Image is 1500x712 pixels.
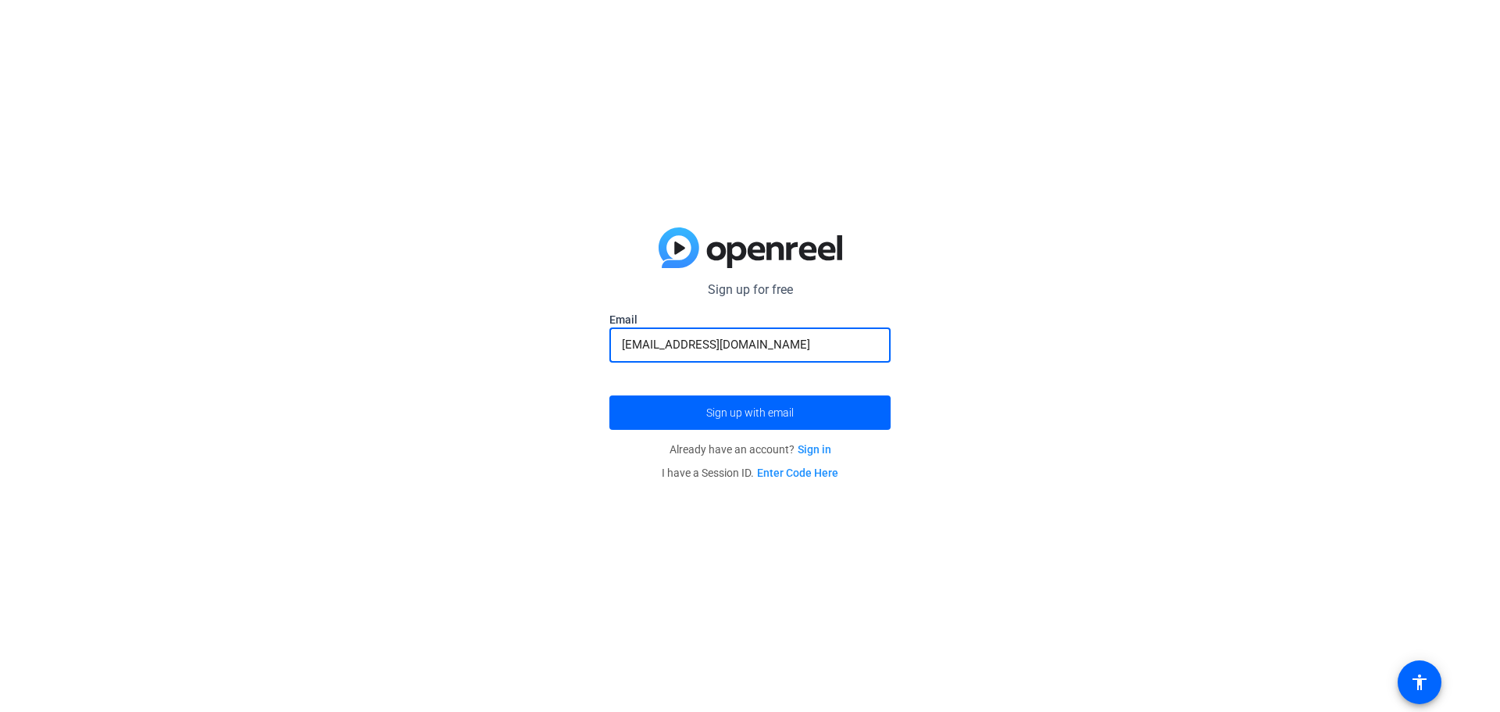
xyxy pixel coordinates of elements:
[609,395,891,430] button: Sign up with email
[670,443,831,456] span: Already have an account?
[622,335,878,354] input: Enter Email Address
[662,467,838,479] span: I have a Session ID.
[1410,673,1429,692] mat-icon: accessibility
[659,227,842,268] img: blue-gradient.svg
[609,281,891,299] p: Sign up for free
[609,312,891,327] label: Email
[757,467,838,479] a: Enter Code Here
[798,443,831,456] a: Sign in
